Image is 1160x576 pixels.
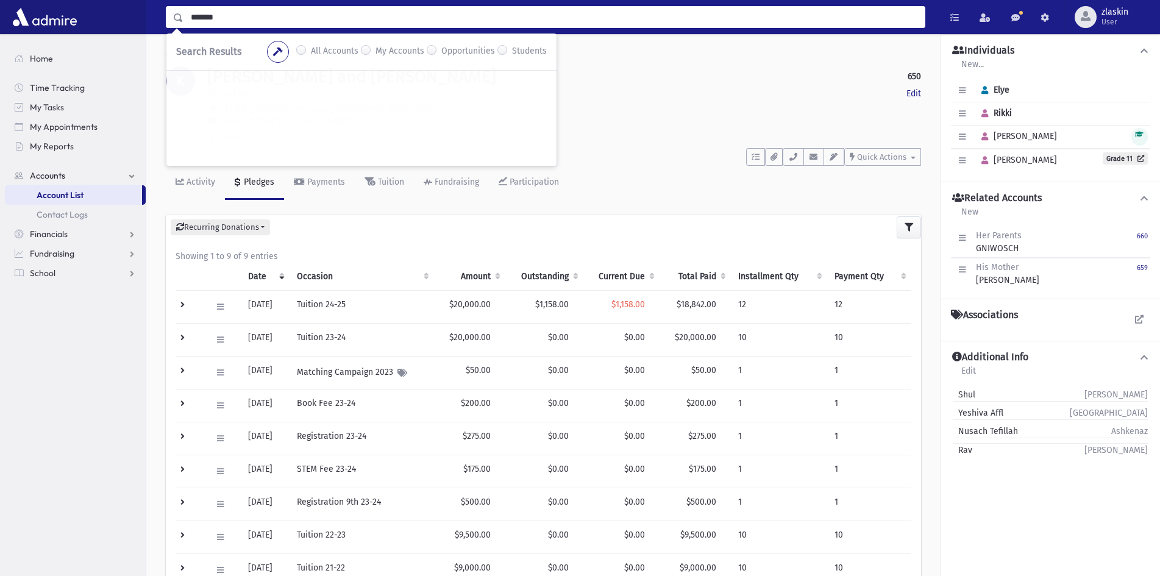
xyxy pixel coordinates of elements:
span: $9,000.00 [680,563,716,573]
a: Participation [489,166,569,200]
span: zlaskin [1101,7,1128,17]
th: Installment Qty: activate to sort column ascending [731,263,827,291]
h4: Additional Info [952,351,1028,364]
td: 1 [731,422,827,455]
button: Recurring Donations [171,219,270,235]
td: [DATE] [241,422,290,455]
a: Fundraising [5,244,146,263]
a: Account List [5,185,142,205]
td: Book Fee 23-24 [290,389,434,422]
span: [PERSON_NAME] [1084,444,1148,457]
span: My Tasks [30,102,64,113]
button: Additional Info [951,351,1150,364]
div: [PERSON_NAME] [976,261,1039,286]
span: Yeshiva Affl [953,407,1003,419]
span: Rikki [976,108,1012,118]
td: [DATE] [241,389,290,422]
span: $0.00 [548,530,569,540]
td: $275.00 [434,422,505,455]
span: His Mother [976,262,1019,272]
a: Edit [961,364,977,386]
span: My Reports [30,141,74,152]
div: Activity [184,177,215,187]
td: 1 [827,422,911,455]
span: $0.00 [548,464,569,474]
label: My Accounts [375,44,424,59]
button: Related Accounts [951,192,1150,205]
th: Date: activate to sort column ascending [241,263,290,291]
span: $0.00 [624,431,645,441]
a: 660 [1137,229,1148,255]
td: $9,500.00 [434,521,505,553]
span: $1,158.00 [611,299,645,310]
div: GNIWOSCH [976,229,1022,255]
a: Accounts [166,50,210,60]
h4: Individuals [952,44,1014,57]
a: Contact Logs [5,205,146,224]
small: 660 [1137,232,1148,240]
td: 10 [731,323,827,356]
span: Fundraising [30,248,74,259]
td: $200.00 [434,389,505,422]
td: Tuition 24-25 [290,290,434,323]
span: $0.00 [624,464,645,474]
a: School [5,263,146,283]
a: New... [961,57,984,79]
span: $1,158.00 [535,299,569,310]
a: My Tasks [5,98,146,117]
a: Fundraising [414,166,489,200]
label: Opportunities [441,44,495,59]
td: 10 [731,521,827,553]
td: STEM Fee 23-24 [290,455,434,488]
span: User [1101,17,1128,27]
span: School [30,268,55,279]
div: Participation [507,177,559,187]
span: Her Parents [976,230,1022,241]
a: My Reports [5,137,146,156]
span: Elye [976,85,1009,95]
td: 1 [827,488,911,521]
a: Payments [284,166,355,200]
td: 1 [731,455,827,488]
span: $0.00 [624,497,645,507]
td: $500.00 [434,488,505,521]
div: K [166,66,195,96]
div: Fundraising [432,177,479,187]
td: Tuition 22-23 [290,521,434,553]
label: All Accounts [311,44,358,59]
span: Accounts [30,170,65,181]
span: $0.00 [548,563,569,573]
a: Edit [906,87,921,100]
a: Accounts [5,166,146,185]
span: Nusach Tefillah [953,425,1018,438]
td: [DATE] [241,356,290,389]
th: Payment Qty: activate to sort column ascending [827,263,911,291]
h4: Related Accounts [952,192,1042,205]
a: Financials [5,224,146,244]
span: $0.00 [624,563,645,573]
img: AdmirePro [10,5,80,29]
span: $0.00 [624,365,645,375]
nav: breadcrumb [166,49,210,66]
td: [DATE] [241,521,290,553]
span: $0.00 [624,398,645,408]
div: Tuition [375,177,404,187]
th: Current Due: activate to sort column ascending [583,263,660,291]
span: $0.00 [548,332,569,343]
td: [DATE] [241,290,290,323]
td: Matching Campaign 2023 [290,356,434,389]
td: [DATE] [241,323,290,356]
td: $175.00 [434,455,505,488]
td: $20,000.00 [434,323,505,356]
a: My Appointments [5,117,146,137]
th: Amount: activate to sort column ascending [434,263,505,291]
span: [PERSON_NAME] [976,131,1057,141]
span: Ashkenaz [1111,425,1148,438]
span: Contact Logs [37,209,88,220]
span: Account List [37,190,84,201]
td: [DATE] [241,455,290,488]
span: Time Tracking [30,82,85,93]
div: Payments [305,177,345,187]
td: 1 [731,389,827,422]
a: 659 [1137,261,1148,286]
